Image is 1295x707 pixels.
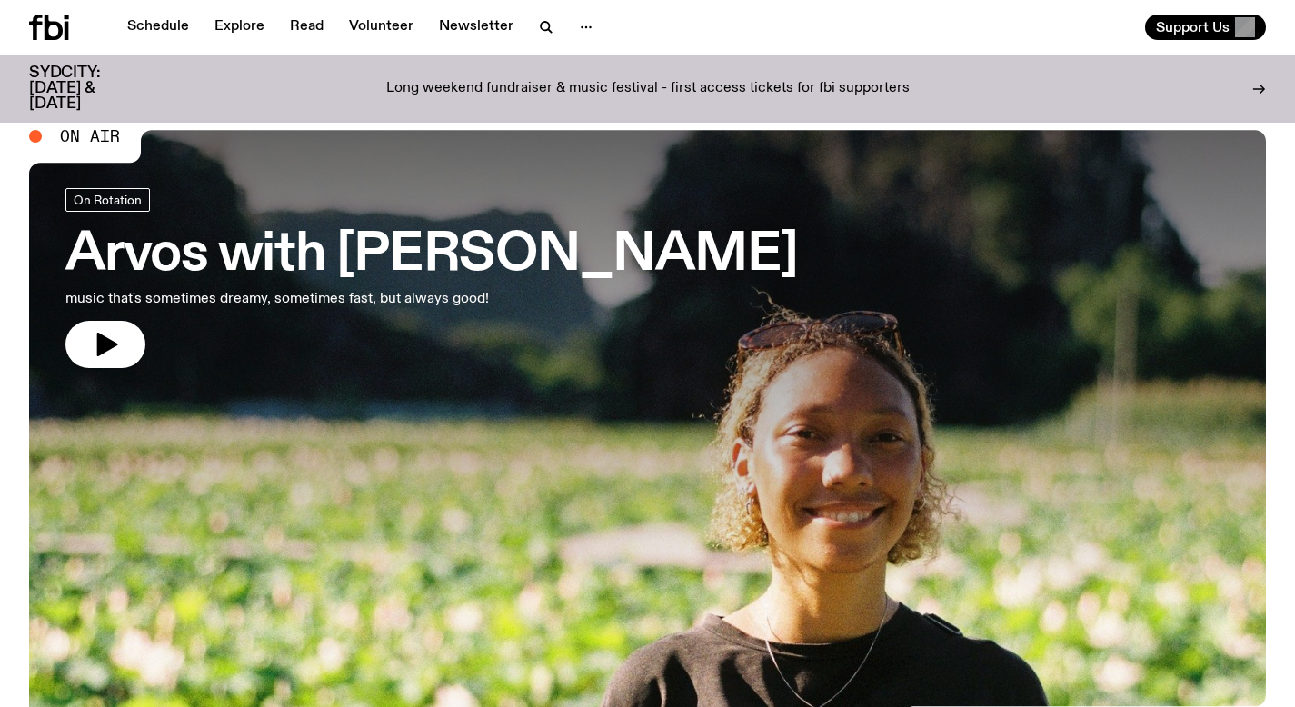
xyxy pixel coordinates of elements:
a: Schedule [116,15,200,40]
a: Volunteer [338,15,424,40]
span: On Rotation [74,193,142,206]
p: Long weekend fundraiser & music festival - first access tickets for fbi supporters [386,81,910,97]
h3: SYDCITY: [DATE] & [DATE] [29,65,145,112]
a: Read [279,15,334,40]
a: Explore [204,15,275,40]
span: Support Us [1156,19,1230,35]
a: On Rotation [65,188,150,212]
button: Support Us [1145,15,1266,40]
a: Newsletter [428,15,524,40]
h3: Arvos with [PERSON_NAME] [65,230,798,281]
a: Arvos with [PERSON_NAME]music that's sometimes dreamy, sometimes fast, but always good! [65,188,798,368]
span: On Air [60,128,120,144]
p: music that's sometimes dreamy, sometimes fast, but always good! [65,288,531,310]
